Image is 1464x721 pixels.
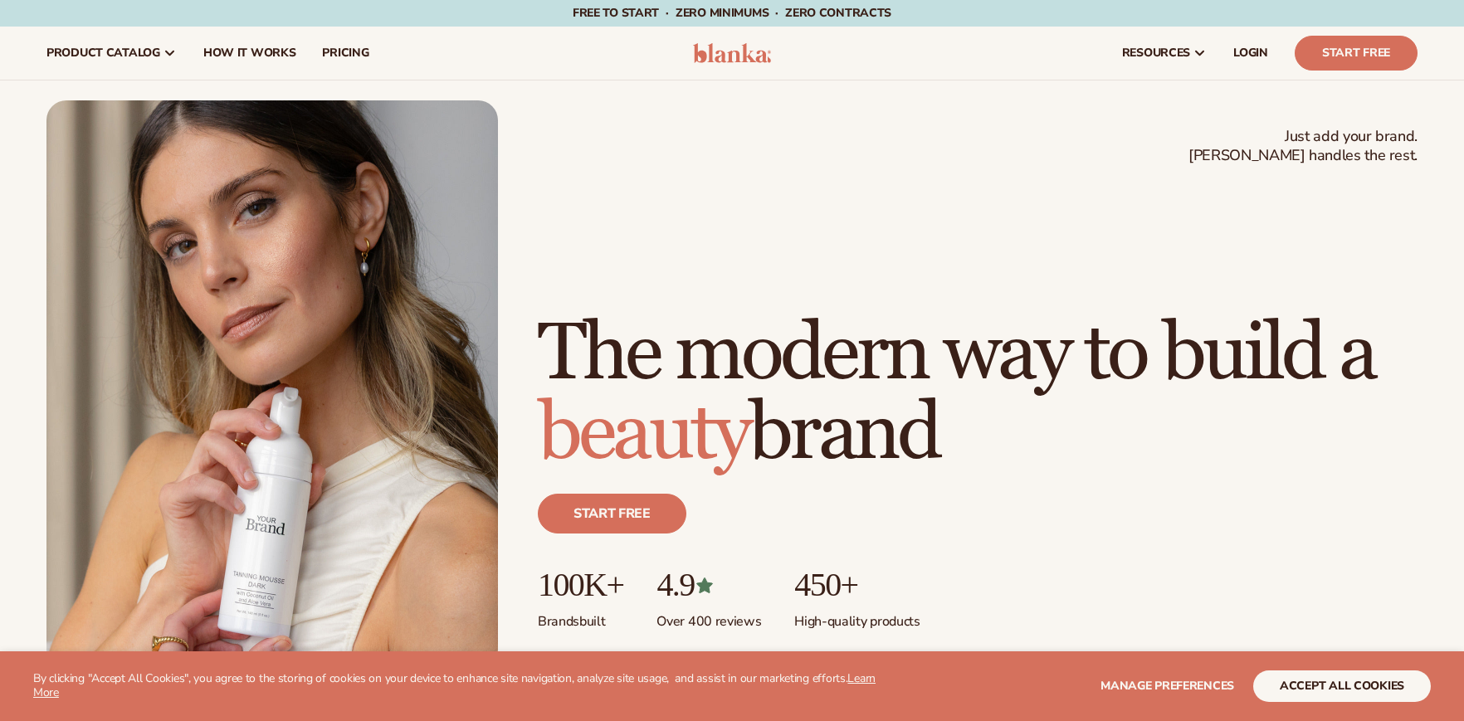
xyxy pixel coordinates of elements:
[1100,670,1234,702] button: Manage preferences
[1109,27,1220,80] a: resources
[46,46,160,60] span: product catalog
[322,46,368,60] span: pricing
[309,27,382,80] a: pricing
[1220,27,1281,80] a: LOGIN
[1100,678,1234,694] span: Manage preferences
[538,314,1418,474] h1: The modern way to build a brand
[538,603,623,631] p: Brands built
[33,672,880,700] p: By clicking "Accept All Cookies", you agree to the storing of cookies on your device to enhance s...
[656,567,761,603] p: 4.9
[573,5,891,21] span: Free to start · ZERO minimums · ZERO contracts
[33,27,190,80] a: product catalog
[46,100,498,670] img: Female holding tanning mousse.
[1253,670,1431,702] button: accept all cookies
[1188,127,1418,166] span: Just add your brand. [PERSON_NAME] handles the rest.
[794,603,920,631] p: High-quality products
[1233,46,1268,60] span: LOGIN
[203,46,296,60] span: How It Works
[190,27,310,80] a: How It Works
[538,385,749,482] span: beauty
[538,567,623,603] p: 100K+
[1122,46,1190,60] span: resources
[538,494,686,533] a: Start free
[1295,36,1418,71] a: Start Free
[33,670,876,700] a: Learn More
[656,603,761,631] p: Over 400 reviews
[693,43,772,63] img: logo
[794,567,920,603] p: 450+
